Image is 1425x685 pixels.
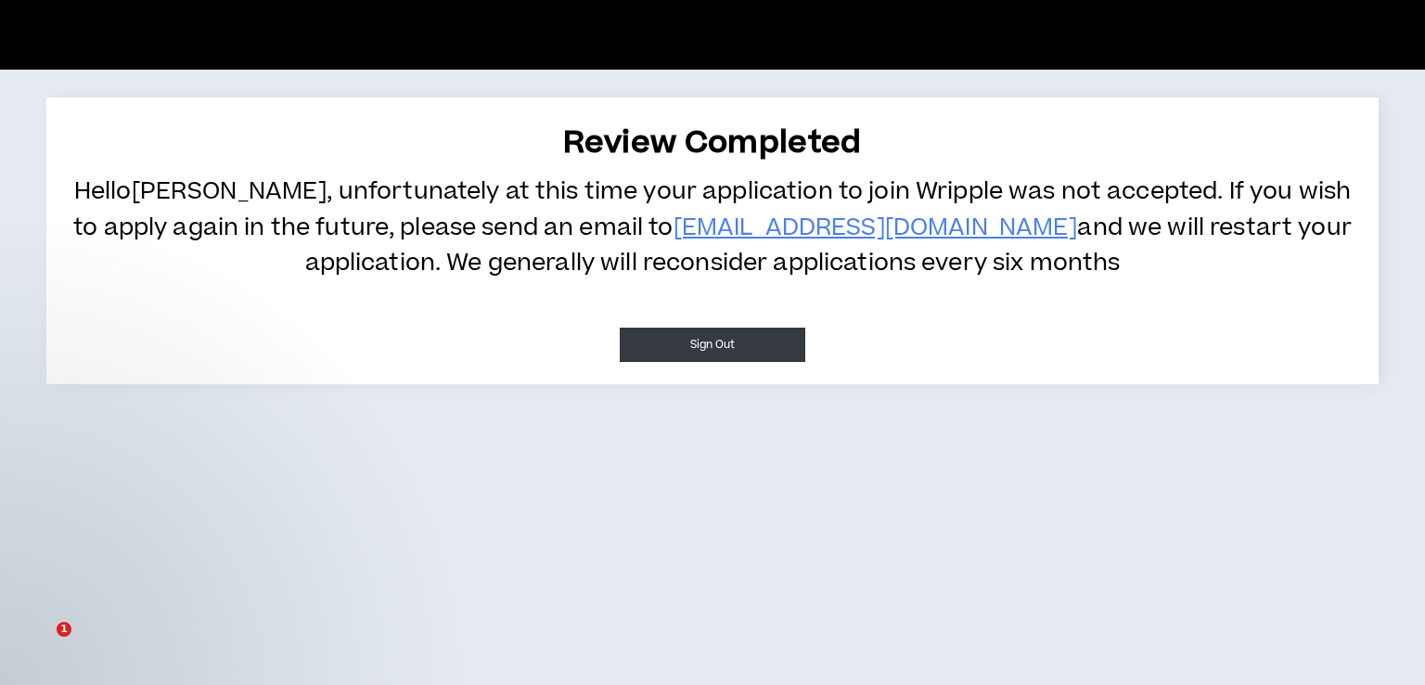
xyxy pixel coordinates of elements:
span: 1 [57,622,71,637]
iframe: Intercom live chat [19,622,63,666]
button: Sign Out [620,328,805,362]
iframe: Intercom notifications message [14,505,385,635]
p: Hello [PERSON_NAME] , unfortunately at this time your application to join Wripple was not accepte... [65,174,1360,281]
h1: Review Completed [65,125,1360,161]
a: [EMAIL_ADDRESS][DOMAIN_NAME] [674,212,1078,244]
